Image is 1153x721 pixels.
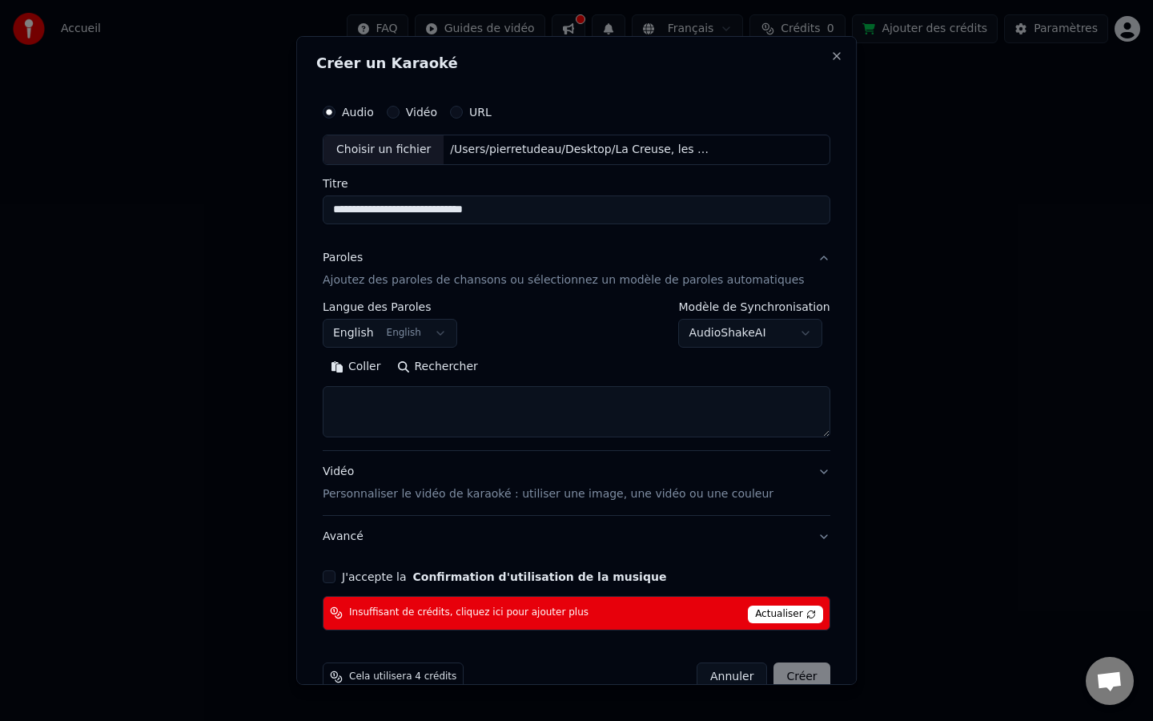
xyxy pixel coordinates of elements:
button: J'accepte la [413,571,667,582]
div: Vidéo [323,464,773,502]
button: ParolesAjoutez des paroles de chansons ou sélectionnez un modèle de paroles automatiques [323,237,830,301]
label: J'accepte la [342,571,666,582]
label: Vidéo [406,107,437,118]
div: Choisir un fichier [323,135,444,164]
button: Coller [323,354,389,380]
button: VidéoPersonnaliser le vidéo de karaoké : utiliser une image, une vidéo ou une couleur [323,451,830,515]
label: Modèle de Synchronisation [679,301,830,312]
div: Paroles [323,250,363,266]
label: URL [469,107,492,118]
label: Audio [342,107,374,118]
button: Annuler [697,663,767,691]
label: Langue des Paroles [323,301,457,312]
span: Cela utilisera 4 crédits [349,671,456,683]
div: /Users/pierretudeau/Desktop/La Creuse, les gosses et l’amour (Remix).wav [444,142,717,158]
h2: Créer un Karaoké [316,56,837,70]
span: Insuffisant de crédits, cliquez ici pour ajouter plus [349,606,589,619]
label: Titre [323,178,830,189]
button: Avancé [323,516,830,558]
span: Actualiser [748,606,823,623]
p: Personnaliser le vidéo de karaoké : utiliser une image, une vidéo ou une couleur [323,486,773,502]
div: ParolesAjoutez des paroles de chansons ou sélectionnez un modèle de paroles automatiques [323,301,830,450]
p: Ajoutez des paroles de chansons ou sélectionnez un modèle de paroles automatiques [323,272,805,288]
button: Rechercher [389,354,486,380]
